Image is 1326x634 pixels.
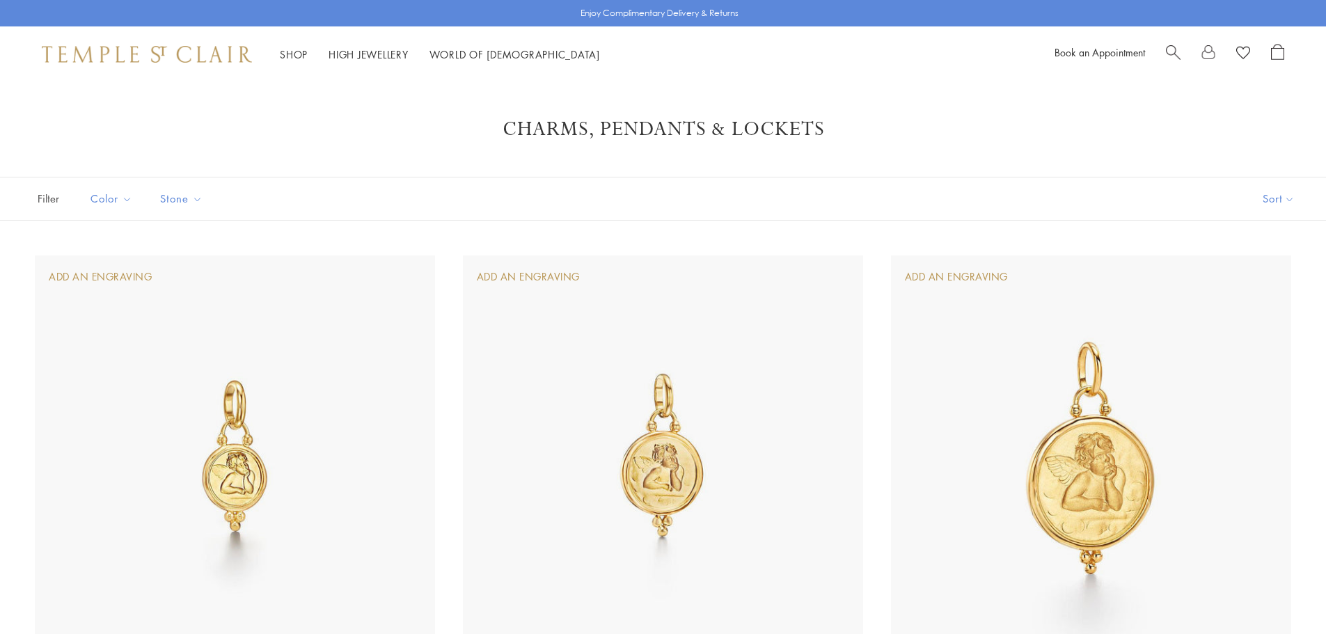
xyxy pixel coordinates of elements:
[1236,44,1250,65] a: View Wishlist
[84,190,143,207] span: Color
[56,117,1270,142] h1: Charms, Pendants & Lockets
[49,269,152,285] div: Add An Engraving
[1055,45,1145,59] a: Book an Appointment
[1271,44,1284,65] a: Open Shopping Bag
[153,190,213,207] span: Stone
[329,47,409,61] a: High JewelleryHigh Jewellery
[477,269,580,285] div: Add An Engraving
[429,47,600,61] a: World of [DEMOGRAPHIC_DATA]World of [DEMOGRAPHIC_DATA]
[80,183,143,214] button: Color
[581,6,739,20] p: Enjoy Complimentary Delivery & Returns
[1231,177,1326,220] button: Show sort by
[280,47,308,61] a: ShopShop
[280,46,600,63] nav: Main navigation
[150,183,213,214] button: Stone
[1166,44,1181,65] a: Search
[42,46,252,63] img: Temple St. Clair
[905,269,1008,285] div: Add An Engraving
